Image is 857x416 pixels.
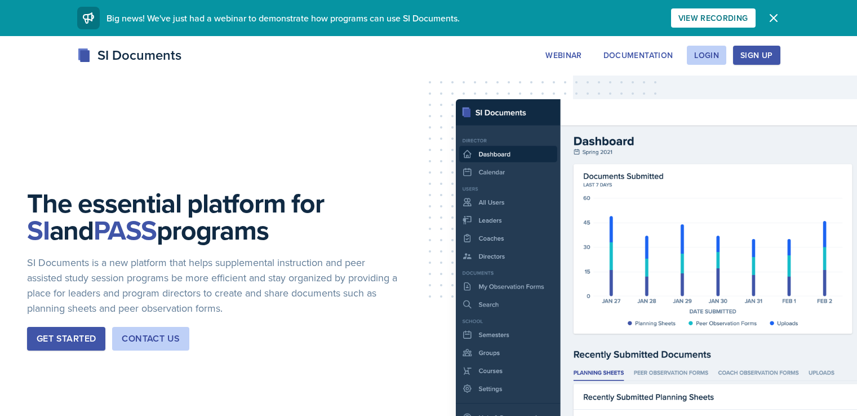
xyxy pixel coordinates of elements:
[733,46,780,65] button: Sign Up
[603,51,673,60] div: Documentation
[740,51,772,60] div: Sign Up
[122,332,180,346] div: Contact Us
[106,12,460,24] span: Big news! We've just had a webinar to demonstrate how programs can use SI Documents.
[37,332,96,346] div: Get Started
[694,51,719,60] div: Login
[538,46,589,65] button: Webinar
[687,46,726,65] button: Login
[596,46,681,65] button: Documentation
[678,14,748,23] div: View Recording
[112,327,189,351] button: Contact Us
[545,51,581,60] div: Webinar
[77,45,181,65] div: SI Documents
[671,8,756,28] button: View Recording
[27,327,105,351] button: Get Started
